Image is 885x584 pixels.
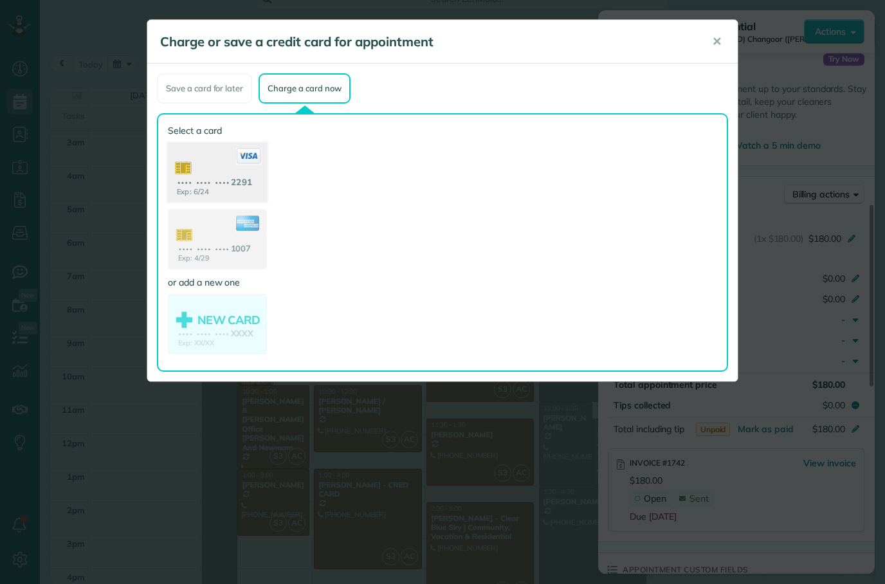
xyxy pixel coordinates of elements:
[168,276,267,289] label: or add a new one
[168,124,267,137] label: Select a card
[157,73,252,104] div: Save a card for later
[160,33,694,51] h5: Charge or save a credit card for appointment
[712,34,722,49] span: ✕
[259,73,350,104] div: Charge a card now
